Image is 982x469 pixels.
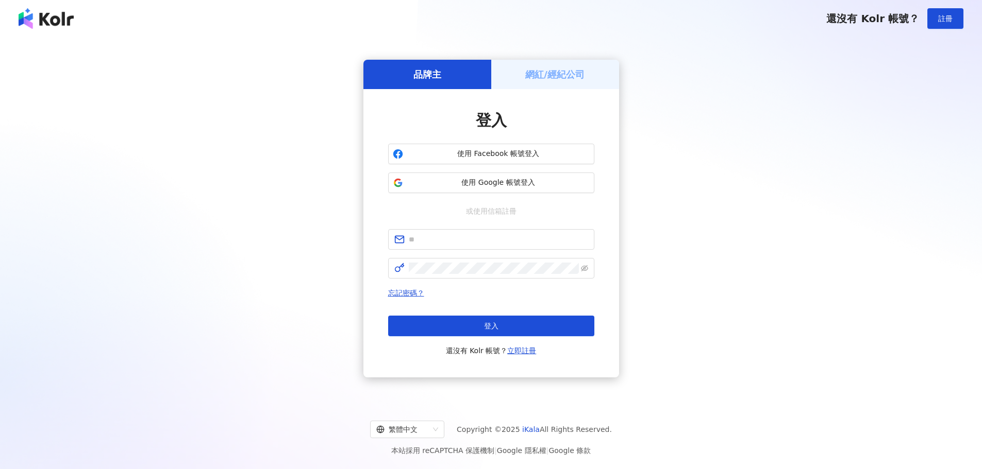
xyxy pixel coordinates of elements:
[376,421,429,438] div: 繁體中文
[446,344,537,357] span: 還沒有 Kolr 帳號？
[927,8,963,29] button: 註冊
[388,289,424,297] a: 忘記密碼？
[826,12,919,25] span: 還沒有 Kolr 帳號？
[388,172,594,193] button: 使用 Google 帳號登入
[548,446,591,455] a: Google 條款
[391,444,591,457] span: 本站採用 reCAPTCHA 保護機制
[476,111,507,129] span: 登入
[497,446,546,455] a: Google 隱私權
[459,205,524,217] span: 或使用信箱註冊
[388,144,594,164] button: 使用 Facebook 帳號登入
[494,446,497,455] span: |
[19,8,74,29] img: logo
[407,149,590,159] span: 使用 Facebook 帳號登入
[581,265,588,272] span: eye-invisible
[546,446,549,455] span: |
[938,14,953,23] span: 註冊
[413,68,441,81] h5: 品牌主
[457,423,612,436] span: Copyright © 2025 All Rights Reserved.
[507,346,536,355] a: 立即註冊
[484,322,498,330] span: 登入
[388,316,594,336] button: 登入
[407,178,590,188] span: 使用 Google 帳號登入
[522,425,540,433] a: iKala
[525,68,585,81] h5: 網紅/經紀公司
